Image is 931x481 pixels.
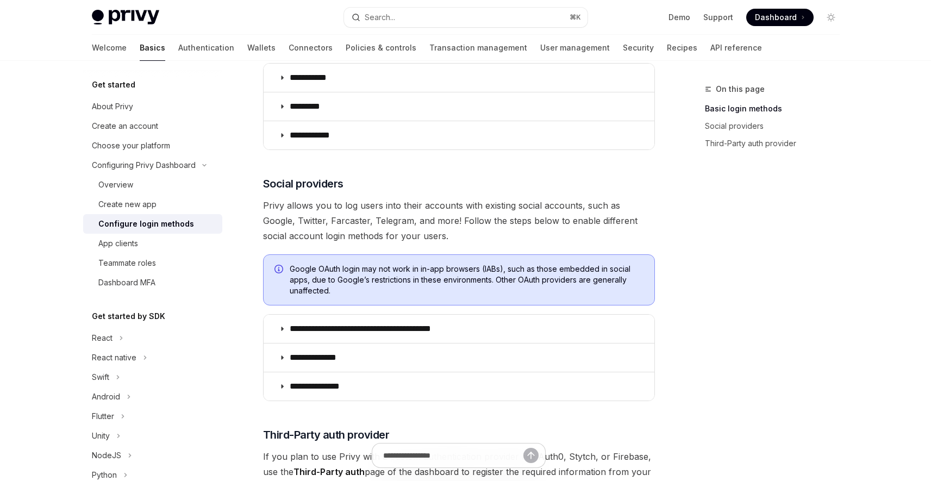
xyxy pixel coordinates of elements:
a: Dashboard MFA [83,273,222,292]
div: Overview [98,178,133,191]
a: Recipes [667,35,697,61]
a: App clients [83,234,222,253]
div: Create new app [98,198,157,211]
a: Dashboard [746,9,814,26]
span: Third-Party auth provider [263,427,390,442]
div: Teammate roles [98,257,156,270]
a: Authentication [178,35,234,61]
div: Search... [365,11,395,24]
a: API reference [710,35,762,61]
a: Choose your platform [83,136,222,155]
a: Connectors [289,35,333,61]
div: Flutter [92,410,114,423]
a: Demo [668,12,690,23]
a: Basics [140,35,165,61]
a: Support [703,12,733,23]
h5: Get started [92,78,135,91]
div: React native [92,351,136,364]
a: Security [623,35,654,61]
svg: Info [274,265,285,276]
div: NodeJS [92,449,121,462]
a: Create new app [83,195,222,214]
span: Google OAuth login may not work in in-app browsers (IABs), such as those embedded in social apps,... [290,264,643,296]
a: Policies & controls [346,35,416,61]
a: User management [540,35,610,61]
a: Social providers [705,117,848,135]
span: Social providers [263,176,343,191]
a: Transaction management [429,35,527,61]
div: Configuring Privy Dashboard [92,159,196,172]
div: About Privy [92,100,133,113]
div: Unity [92,429,110,442]
a: Overview [83,175,222,195]
a: Teammate roles [83,253,222,273]
img: light logo [92,10,159,25]
h5: Get started by SDK [92,310,165,323]
button: Send message [523,448,539,463]
a: Third-Party auth provider [705,135,848,152]
span: ⌘ K [570,13,581,22]
button: Search...⌘K [344,8,588,27]
a: Welcome [92,35,127,61]
a: Create an account [83,116,222,136]
div: Choose your platform [92,139,170,152]
div: App clients [98,237,138,250]
div: Dashboard MFA [98,276,155,289]
div: Swift [92,371,109,384]
div: Android [92,390,120,403]
div: React [92,332,113,345]
a: Configure login methods [83,214,222,234]
a: Wallets [247,35,276,61]
a: Basic login methods [705,100,848,117]
div: Configure login methods [98,217,194,230]
span: Dashboard [755,12,797,23]
div: Create an account [92,120,158,133]
button: Toggle dark mode [822,9,840,26]
span: On this page [716,83,765,96]
a: About Privy [83,97,222,116]
span: Privy allows you to log users into their accounts with existing social accounts, such as Google, ... [263,198,655,243]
